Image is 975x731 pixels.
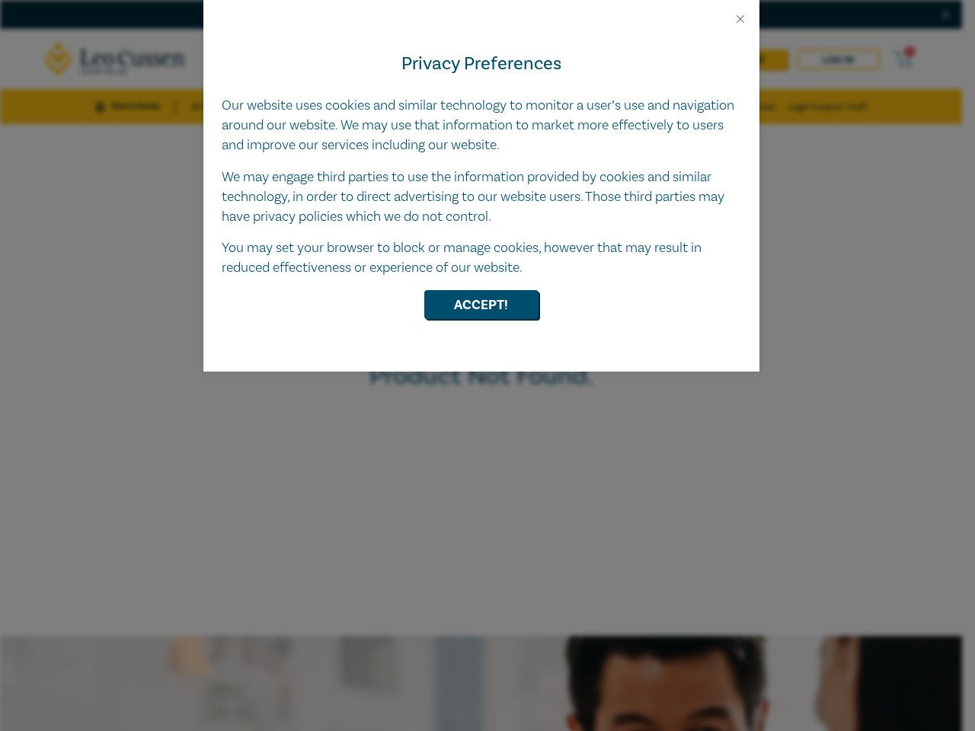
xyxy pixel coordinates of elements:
[424,290,539,319] button: Accept!
[222,238,741,278] p: You may set your browser to block or manage cookies, however that may result in reduced effective...
[222,50,741,78] h4: Privacy Preferences
[734,12,747,26] button: Close
[222,96,741,155] p: Our website uses cookies and similar technology to monitor a user’s use and navigation around our...
[222,168,741,227] p: We may engage third parties to use the information provided by cookies and similar technology, in...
